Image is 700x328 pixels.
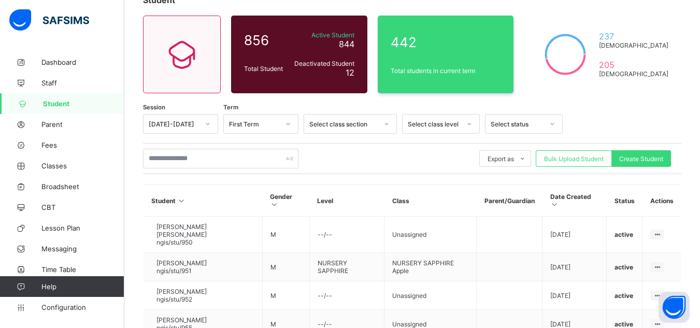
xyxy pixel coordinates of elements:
[156,223,254,238] span: [PERSON_NAME] [PERSON_NAME]
[542,217,607,253] td: [DATE]
[607,185,642,217] th: Status
[43,99,124,108] span: Student
[143,104,165,111] span: Session
[41,224,124,232] span: Lesson Plan
[309,185,384,217] th: Level
[599,70,668,78] span: [DEMOGRAPHIC_DATA]
[384,253,477,281] td: NURSERY SAPPHIRE Apple
[41,265,124,274] span: Time Table
[391,34,501,50] span: 442
[270,201,279,208] i: Sort in Ascending Order
[599,31,668,41] span: 237
[542,185,607,217] th: Date Created
[41,58,124,66] span: Dashboard
[292,60,354,67] span: Deactivated Student
[408,120,461,128] div: Select class level
[41,141,124,149] span: Fees
[156,238,193,246] span: ngis/stu/950
[229,120,279,128] div: First Term
[346,67,354,78] span: 12
[292,31,354,39] span: Active Student
[544,155,604,163] span: Bulk Upload Student
[156,267,192,275] span: ngis/stu/951
[339,39,354,49] span: 844
[309,253,384,281] td: NURSERY SAPPHIRE
[262,217,309,253] td: M
[491,120,544,128] div: Select status
[262,185,309,217] th: Gender
[9,9,89,31] img: safsims
[309,281,384,310] td: --/--
[41,182,124,191] span: Broadsheet
[615,292,633,300] span: active
[488,155,514,163] span: Export as
[41,120,124,129] span: Parent
[384,185,477,217] th: Class
[41,245,124,253] span: Messaging
[309,120,378,128] div: Select class section
[615,231,633,238] span: active
[542,253,607,281] td: [DATE]
[244,32,287,48] span: 856
[41,203,124,211] span: CBT
[309,217,384,253] td: --/--
[241,62,290,75] div: Total Student
[615,320,633,328] span: active
[659,292,690,323] button: Open asap
[177,197,186,205] i: Sort in Ascending Order
[550,201,559,208] i: Sort in Ascending Order
[41,162,124,170] span: Classes
[41,282,124,291] span: Help
[156,295,192,303] span: ngis/stu/952
[384,281,477,310] td: Unassigned
[262,281,309,310] td: M
[156,259,207,267] span: [PERSON_NAME]
[599,41,668,49] span: [DEMOGRAPHIC_DATA]
[391,67,501,75] span: Total students in current term
[384,217,477,253] td: Unassigned
[149,120,199,128] div: [DATE]-[DATE]
[477,185,542,217] th: Parent/Guardian
[156,288,207,295] span: [PERSON_NAME]
[144,185,263,217] th: Student
[642,185,681,217] th: Actions
[599,60,668,70] span: 205
[542,281,607,310] td: [DATE]
[156,316,207,324] span: [PERSON_NAME]
[615,263,633,271] span: active
[619,155,663,163] span: Create Student
[262,253,309,281] td: M
[223,104,238,111] span: Term
[41,79,124,87] span: Staff
[41,303,124,311] span: Configuration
